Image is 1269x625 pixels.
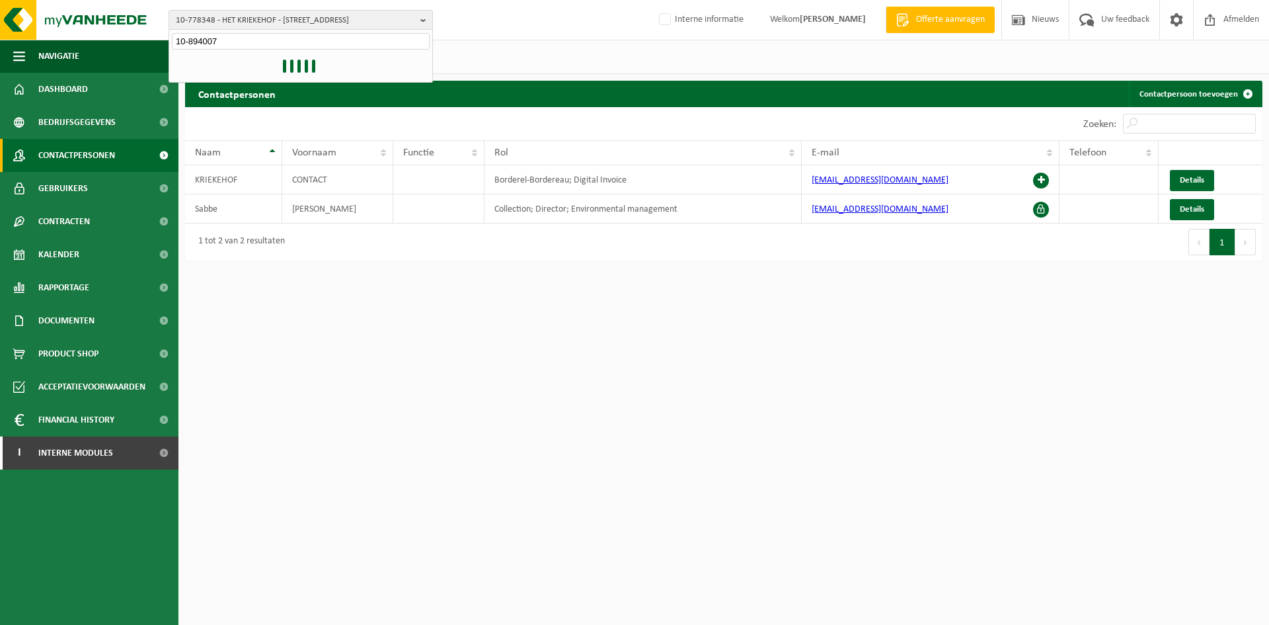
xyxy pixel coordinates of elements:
span: Voornaam [292,147,336,158]
td: KRIEKEHOF [185,165,282,194]
span: Rapportage [38,271,89,304]
span: Details [1180,205,1204,214]
button: 1 [1210,229,1235,255]
td: Borderel-Bordereau; Digital Invoice [484,165,802,194]
div: 1 tot 2 van 2 resultaten [192,230,285,254]
a: Details [1170,199,1214,220]
a: Details [1170,170,1214,191]
span: E-mail [812,147,839,158]
span: Navigatie [38,40,79,73]
td: Collection; Director; Environmental management [484,194,802,224]
span: Dashboard [38,73,88,106]
span: Gebruikers [38,172,88,205]
input: Zoeken naar gekoppelde vestigingen [172,33,430,50]
span: Bedrijfsgegevens [38,106,116,139]
span: I [13,437,25,470]
label: Interne informatie [656,10,744,30]
td: CONTACT [282,165,393,194]
span: Kalender [38,238,79,271]
span: Interne modules [38,437,113,470]
span: Rol [494,147,508,158]
label: Zoeken: [1083,119,1116,130]
a: [EMAIL_ADDRESS][DOMAIN_NAME] [812,175,948,185]
button: Previous [1188,229,1210,255]
h2: Contactpersonen [185,81,289,106]
button: 10-778348 - HET KRIEKEHOF - [STREET_ADDRESS] [169,10,433,30]
span: Details [1180,176,1204,185]
a: Offerte aanvragen [886,7,995,33]
span: Offerte aanvragen [913,13,988,26]
td: [PERSON_NAME] [282,194,393,224]
span: Documenten [38,304,95,337]
strong: [PERSON_NAME] [800,15,866,24]
span: Financial History [38,403,114,437]
span: Functie [403,147,434,158]
a: Contactpersoon toevoegen [1129,81,1261,107]
span: Contactpersonen [38,139,115,172]
span: Telefoon [1069,147,1106,158]
span: Naam [195,147,221,158]
a: [EMAIL_ADDRESS][DOMAIN_NAME] [812,204,948,214]
button: Next [1235,229,1256,255]
td: Sabbe [185,194,282,224]
span: 10-778348 - HET KRIEKEHOF - [STREET_ADDRESS] [176,11,415,30]
span: Product Shop [38,337,98,370]
span: Acceptatievoorwaarden [38,370,145,403]
span: Contracten [38,205,90,238]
